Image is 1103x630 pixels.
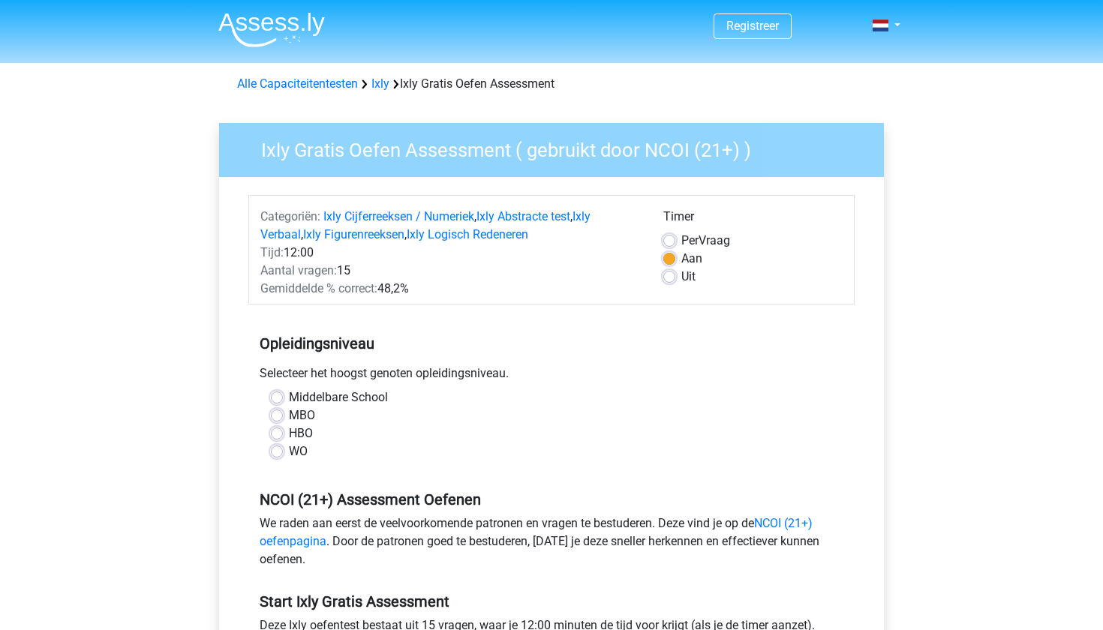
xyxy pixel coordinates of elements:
[289,406,315,424] label: MBO
[249,280,652,298] div: 48,2%
[323,209,474,223] a: Ixly Cijferreeksen / Numeriek
[237,76,358,91] a: Alle Capaciteitentesten
[407,227,528,241] a: Ixly Logisch Redeneren
[260,263,337,277] span: Aantal vragen:
[248,514,855,574] div: We raden aan eerst de veelvoorkomende patronen en vragen te bestuderen. Deze vind je op de . Door...
[249,244,652,262] div: 12:00
[476,209,570,223] a: Ixly Abstracte test
[371,76,389,91] a: Ixly
[303,227,404,241] a: Ixly Figurenreeksen
[260,328,843,358] h5: Opleidingsniveau
[249,208,652,244] div: , , , ,
[289,388,388,406] label: Middelbare School
[681,268,696,286] label: Uit
[663,208,843,232] div: Timer
[260,209,320,223] span: Categoriën:
[726,19,779,33] a: Registreer
[260,490,843,508] h5: NCOI (21+) Assessment Oefenen
[260,281,377,295] span: Gemiddelde % correct:
[243,133,873,162] h3: Ixly Gratis Oefen Assessment ( gebruikt door NCOI (21+) )
[248,364,855,388] div: Selecteer het hoogst genoten opleidingsniveau.
[681,250,702,268] label: Aan
[289,442,308,460] label: WO
[218,12,325,47] img: Assessly
[260,245,284,259] span: Tijd:
[681,232,730,250] label: Vraag
[249,262,652,280] div: 15
[231,75,872,93] div: Ixly Gratis Oefen Assessment
[289,424,313,442] label: HBO
[681,233,699,247] span: Per
[260,592,843,610] h5: Start Ixly Gratis Assessment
